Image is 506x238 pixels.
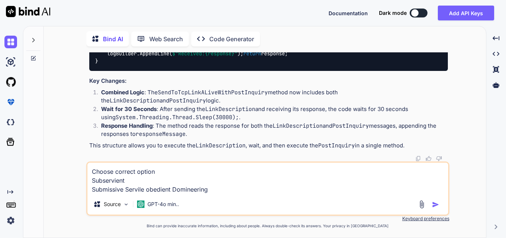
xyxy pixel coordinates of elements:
[426,156,432,162] img: like
[4,116,17,128] img: darkCloudIdeIcon
[169,97,206,104] code: PostInquiry
[101,89,144,96] strong: Combined Logic
[86,223,449,229] p: Bind can provide inaccurate information, including about people. Always double-check its answers....
[4,76,17,88] img: githubLight
[87,163,448,194] textarea: Choose correct option Subservient Submissive Servile obedient Domineering
[149,35,183,43] p: Web Search
[417,200,426,209] img: attachment
[4,96,17,108] img: premium
[415,156,421,162] img: copy
[432,201,439,208] img: icon
[158,89,268,96] code: SendToTcpLinkALiveWithPostInquiry
[4,214,17,227] img: settings
[318,142,355,149] code: PostInquiry
[4,56,17,68] img: ai-studio
[205,105,255,113] code: LinkDescription
[438,6,494,20] button: Add API Keys
[116,114,239,121] code: System.Threading.Thread.Sleep(30000);
[136,130,186,138] code: responseMessage
[101,122,153,129] strong: Response Handling
[95,105,448,122] li: : After sending the and receiving its response, the code waits for 30 seconds using .
[95,88,448,105] li: : The method now includes both the and logic.
[86,216,449,222] p: Keyboard preferences
[329,10,368,16] span: Documentation
[4,36,17,48] img: chat
[137,200,144,208] img: GPT-4o mini
[89,141,448,150] p: This structure allows you to execute the , wait, and then execute the in a single method.
[436,156,442,162] img: dislike
[89,77,448,85] h3: Key Changes:
[110,97,160,104] code: LinkDescription
[123,201,129,208] img: Pick Models
[329,9,368,17] button: Documentation
[205,50,234,57] span: {response}
[209,35,254,43] p: Code Generator
[95,122,448,138] li: : The method reads the response for both the and messages, appending the responses to .
[101,105,157,113] strong: Wait for 30 Seconds
[172,50,237,57] span: $"Received: "
[103,35,123,43] p: Bind AI
[104,200,121,208] p: Source
[243,50,261,57] span: return
[6,6,50,17] img: Bind AI
[332,122,369,130] code: PostInquiry
[196,142,246,149] code: LinkDescription
[273,122,323,130] code: LinkDescription
[147,200,179,208] p: GPT-4o min..
[379,9,407,17] span: Dark mode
